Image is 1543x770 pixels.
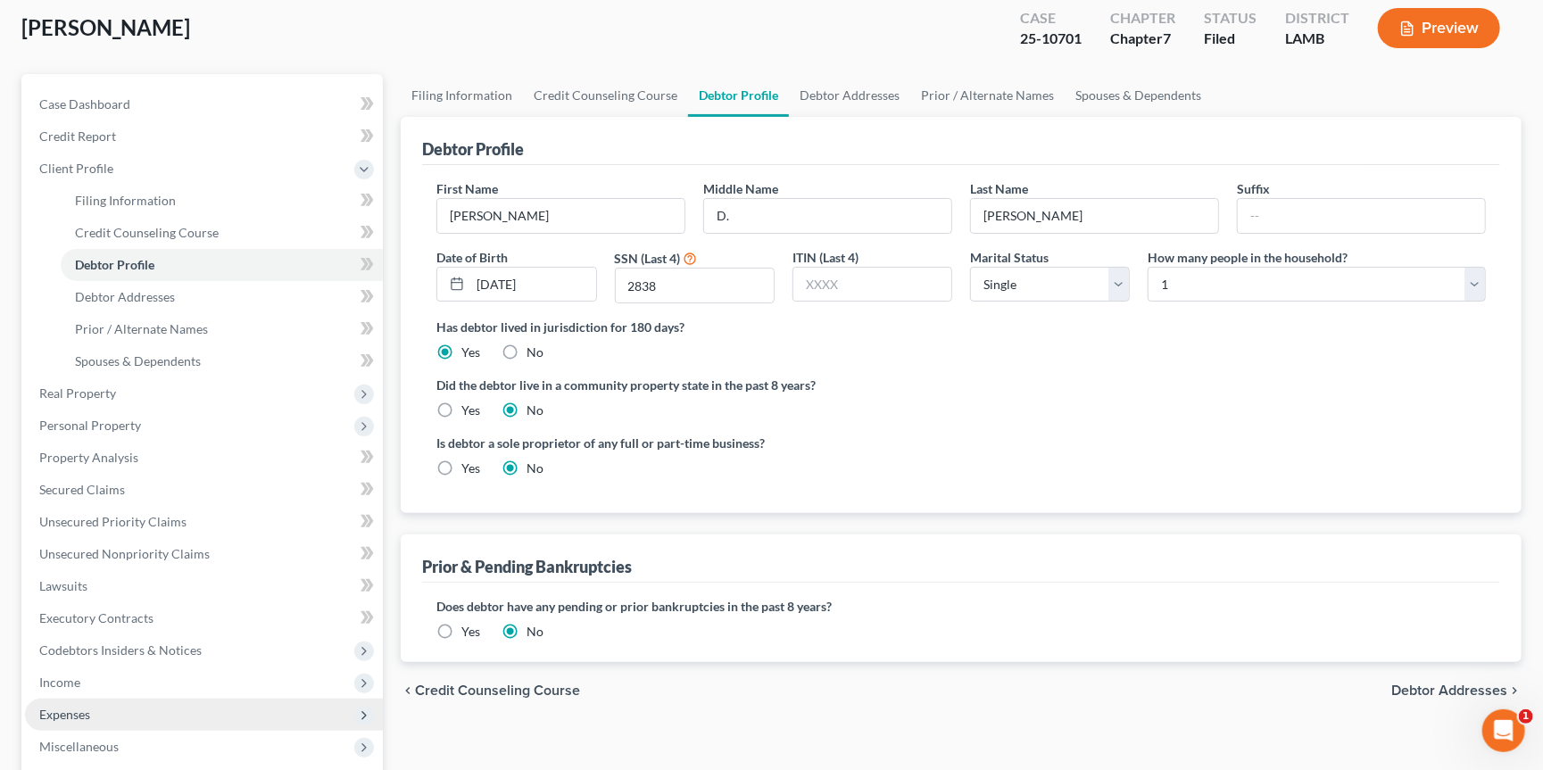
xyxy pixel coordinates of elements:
input: XXXX [793,268,951,302]
label: Yes [461,623,480,641]
div: Debtor Profile [422,138,524,160]
a: Spouses & Dependents [1065,74,1212,117]
span: Codebtors Insiders & Notices [39,642,202,658]
label: Yes [461,402,480,419]
a: Spouses & Dependents [61,345,383,377]
label: Does debtor have any pending or prior bankruptcies in the past 8 years? [436,597,1486,616]
a: Filing Information [401,74,523,117]
label: Yes [461,344,480,361]
span: Credit Report [39,128,116,144]
label: Is debtor a sole proprietor of any full or part-time business? [436,434,952,452]
span: Personal Property [39,418,141,433]
span: Unsecured Priority Claims [39,514,187,529]
span: Expenses [39,707,90,722]
span: 1 [1519,709,1533,724]
a: Property Analysis [25,442,383,474]
label: Did the debtor live in a community property state in the past 8 years? [436,376,1486,394]
button: Debtor Addresses chevron_right [1391,683,1522,698]
button: chevron_left Credit Counseling Course [401,683,580,698]
label: Suffix [1237,179,1270,198]
label: Marital Status [970,248,1049,267]
a: Executory Contracts [25,602,383,634]
i: chevron_right [1507,683,1522,698]
label: No [527,344,543,361]
div: Chapter [1110,8,1175,29]
span: Prior / Alternate Names [75,321,208,336]
a: Unsecured Priority Claims [25,506,383,538]
a: Prior / Alternate Names [910,74,1065,117]
span: Client Profile [39,161,113,176]
span: Secured Claims [39,482,125,497]
label: No [527,623,543,641]
span: Income [39,675,80,690]
span: 7 [1163,29,1171,46]
span: [PERSON_NAME] [21,14,190,40]
a: Lawsuits [25,570,383,602]
a: Debtor Addresses [789,74,910,117]
span: Credit Counseling Course [415,683,580,698]
div: LAMB [1285,29,1349,49]
div: Case [1020,8,1082,29]
input: -- [971,199,1218,233]
input: M.I [704,199,951,233]
span: Spouses & Dependents [75,353,201,368]
label: No [527,460,543,477]
a: Debtor Profile [61,249,383,281]
a: Case Dashboard [25,88,383,120]
label: Middle Name [703,179,778,198]
a: Filing Information [61,185,383,217]
span: Debtor Addresses [75,289,175,304]
a: Credit Counseling Course [61,217,383,249]
span: Unsecured Nonpriority Claims [39,546,210,561]
input: -- [437,199,684,233]
i: chevron_left [401,683,415,698]
span: Filing Information [75,193,176,208]
label: SSN (Last 4) [615,249,681,268]
input: -- [1238,199,1485,233]
span: Miscellaneous [39,739,119,754]
input: XXXX [616,269,774,302]
span: Lawsuits [39,578,87,593]
span: Debtor Addresses [1391,683,1507,698]
label: First Name [436,179,498,198]
div: Chapter [1110,29,1175,49]
span: Executory Contracts [39,610,153,625]
label: How many people in the household? [1148,248,1348,267]
label: Date of Birth [436,248,508,267]
span: Property Analysis [39,450,138,465]
span: Credit Counseling Course [75,225,219,240]
span: Debtor Profile [75,257,154,272]
span: Case Dashboard [39,96,130,112]
a: Prior / Alternate Names [61,313,383,345]
div: Filed [1204,29,1257,49]
a: Unsecured Nonpriority Claims [25,538,383,570]
a: Credit Counseling Course [523,74,688,117]
label: Yes [461,460,480,477]
label: ITIN (Last 4) [792,248,859,267]
label: Has debtor lived in jurisdiction for 180 days? [436,318,1486,336]
label: No [527,402,543,419]
span: Real Property [39,385,116,401]
div: 25-10701 [1020,29,1082,49]
label: Last Name [970,179,1028,198]
div: Prior & Pending Bankruptcies [422,556,632,577]
div: District [1285,8,1349,29]
a: Debtor Addresses [61,281,383,313]
div: Status [1204,8,1257,29]
input: MM/DD/YYYY [470,268,595,302]
button: Preview [1378,8,1500,48]
a: Debtor Profile [688,74,789,117]
a: Secured Claims [25,474,383,506]
iframe: Intercom live chat [1482,709,1525,752]
a: Credit Report [25,120,383,153]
